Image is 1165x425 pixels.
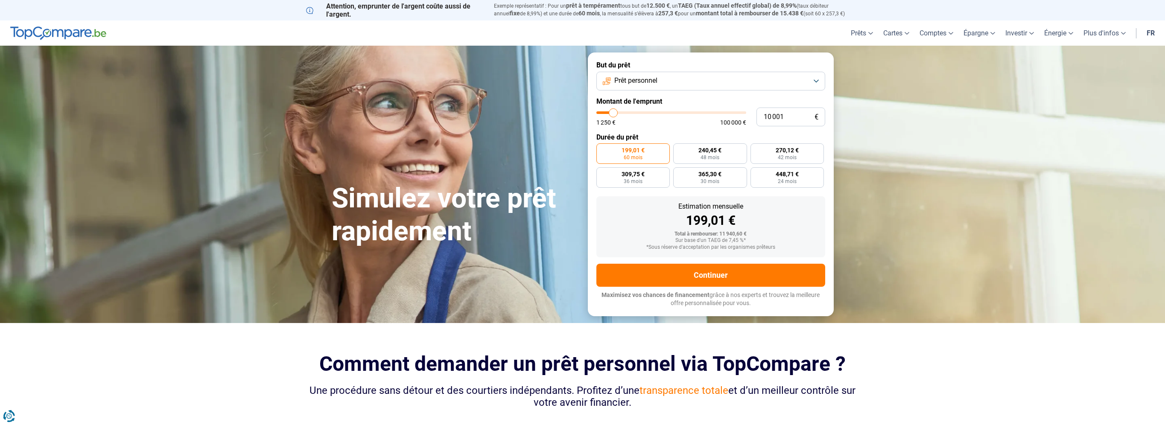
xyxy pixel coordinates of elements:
[614,76,657,85] span: Prêt personnel
[596,97,825,105] label: Montant de l'emprunt
[603,245,818,250] div: *Sous réserve d'acceptation par les organismes prêteurs
[596,291,825,308] p: grâce à nos experts et trouvez la meilleure offre personnalisée pour vous.
[603,238,818,244] div: Sur base d'un TAEG de 7,45 %*
[701,179,719,184] span: 30 mois
[778,155,797,160] span: 42 mois
[815,114,818,121] span: €
[510,10,520,17] span: fixe
[10,26,106,40] img: TopCompare
[622,171,645,177] span: 309,75 €
[596,264,825,287] button: Continuer
[306,2,484,18] p: Attention, emprunter de l'argent coûte aussi de l'argent.
[1142,20,1160,46] a: fr
[776,171,799,177] span: 448,71 €
[596,119,616,125] span: 1 250 €
[958,20,1000,46] a: Épargne
[846,20,878,46] a: Prêts
[776,147,799,153] span: 270,12 €
[332,182,578,248] h1: Simulez votre prêt rapidement
[306,352,859,376] h2: Comment demander un prêt personnel via TopCompare ?
[601,291,710,298] span: Maximisez vos chances de financement
[639,384,728,396] span: transparence totale
[778,179,797,184] span: 24 mois
[698,171,721,177] span: 365,30 €
[603,203,818,210] div: Estimation mensuelle
[646,2,670,9] span: 12.500 €
[578,10,600,17] span: 60 mois
[603,214,818,227] div: 199,01 €
[720,119,746,125] span: 100 000 €
[566,2,620,9] span: prêt à tempérament
[603,231,818,237] div: Total à rembourser: 11 940,60 €
[1000,20,1039,46] a: Investir
[878,20,914,46] a: Cartes
[1078,20,1131,46] a: Plus d'infos
[914,20,958,46] a: Comptes
[622,147,645,153] span: 199,01 €
[696,10,803,17] span: montant total à rembourser de 15.438 €
[306,384,859,409] div: Une procédure sans détour et des courtiers indépendants. Profitez d’une et d’un meilleur contrôle...
[596,61,825,69] label: But du prêt
[658,10,678,17] span: 257,3 €
[596,133,825,141] label: Durée du prêt
[624,155,642,160] span: 60 mois
[701,155,719,160] span: 48 mois
[698,147,721,153] span: 240,45 €
[624,179,642,184] span: 36 mois
[678,2,797,9] span: TAEG (Taux annuel effectif global) de 8,99%
[1039,20,1078,46] a: Énergie
[494,2,859,17] p: Exemple représentatif : Pour un tous but de , un (taux débiteur annuel de 8,99%) et une durée de ...
[596,72,825,90] button: Prêt personnel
